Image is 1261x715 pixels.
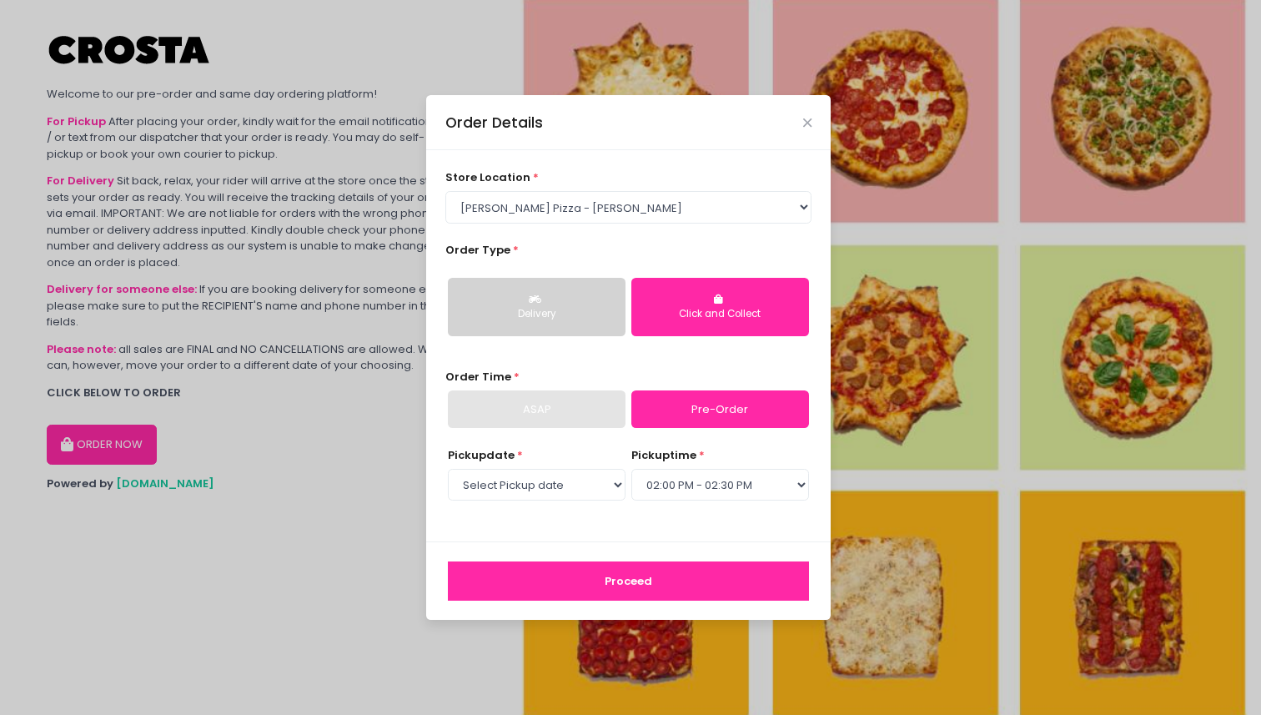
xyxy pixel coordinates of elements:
[445,369,511,385] span: Order Time
[631,447,696,463] span: pickup time
[448,561,809,602] button: Proceed
[448,447,515,463] span: Pickup date
[631,390,809,429] a: Pre-Order
[460,307,614,322] div: Delivery
[643,307,797,322] div: Click and Collect
[448,278,625,336] button: Delivery
[445,169,530,185] span: store location
[445,242,510,258] span: Order Type
[803,118,811,127] button: Close
[445,112,543,133] div: Order Details
[631,278,809,336] button: Click and Collect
